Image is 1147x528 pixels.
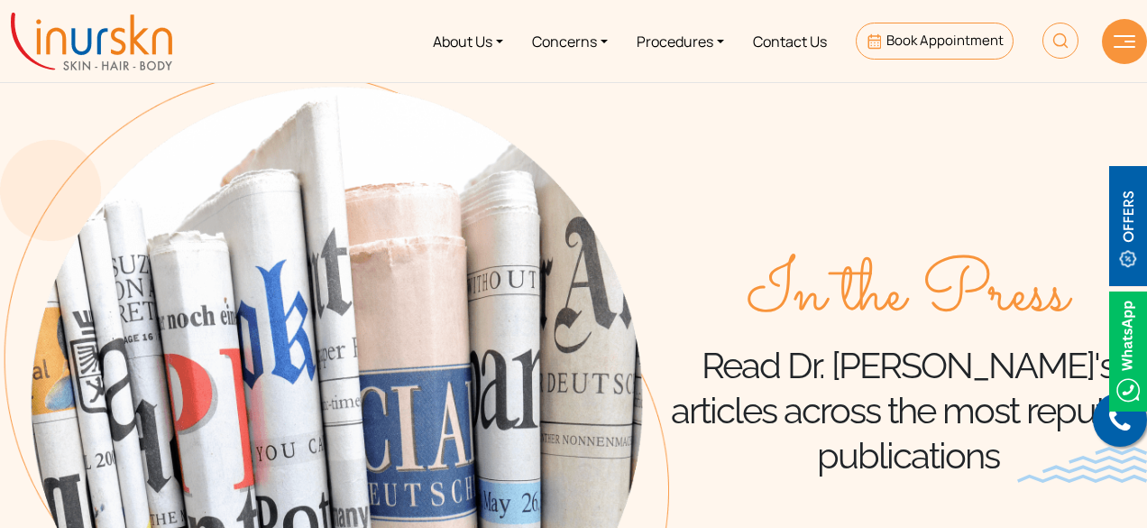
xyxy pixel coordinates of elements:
a: Whatsappicon [1109,339,1147,359]
span: Book Appointment [886,31,1004,50]
a: Book Appointment [856,23,1014,60]
span: In the Press [748,255,1069,336]
img: offerBt [1109,166,1147,286]
img: Whatsappicon [1109,292,1147,412]
a: About Us [418,7,518,75]
div: Read Dr. [PERSON_NAME]'s articles across the most reputed publications [669,255,1147,478]
a: Concerns [518,7,622,75]
img: inurskn-logo [11,13,172,70]
img: HeaderSearch [1042,23,1078,59]
img: bluewave [1017,447,1147,483]
img: hamLine.svg [1114,35,1135,48]
a: Contact Us [739,7,841,75]
a: Procedures [622,7,739,75]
